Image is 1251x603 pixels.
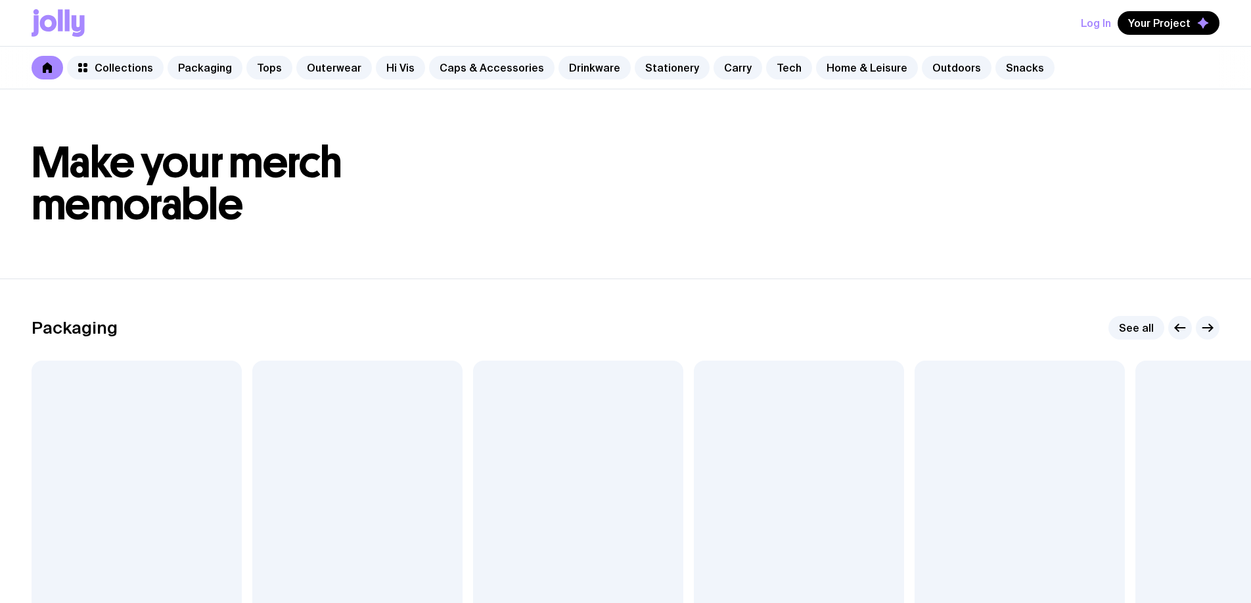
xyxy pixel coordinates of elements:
[766,56,812,79] a: Tech
[168,56,242,79] a: Packaging
[922,56,991,79] a: Outdoors
[32,318,118,338] h2: Packaging
[635,56,710,79] a: Stationery
[246,56,292,79] a: Tops
[95,61,153,74] span: Collections
[816,56,918,79] a: Home & Leisure
[558,56,631,79] a: Drinkware
[32,137,342,231] span: Make your merch memorable
[1118,11,1219,35] button: Your Project
[1128,16,1191,30] span: Your Project
[296,56,372,79] a: Outerwear
[67,56,164,79] a: Collections
[1108,316,1164,340] a: See all
[376,56,425,79] a: Hi Vis
[714,56,762,79] a: Carry
[429,56,555,79] a: Caps & Accessories
[995,56,1055,79] a: Snacks
[1081,11,1111,35] button: Log In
